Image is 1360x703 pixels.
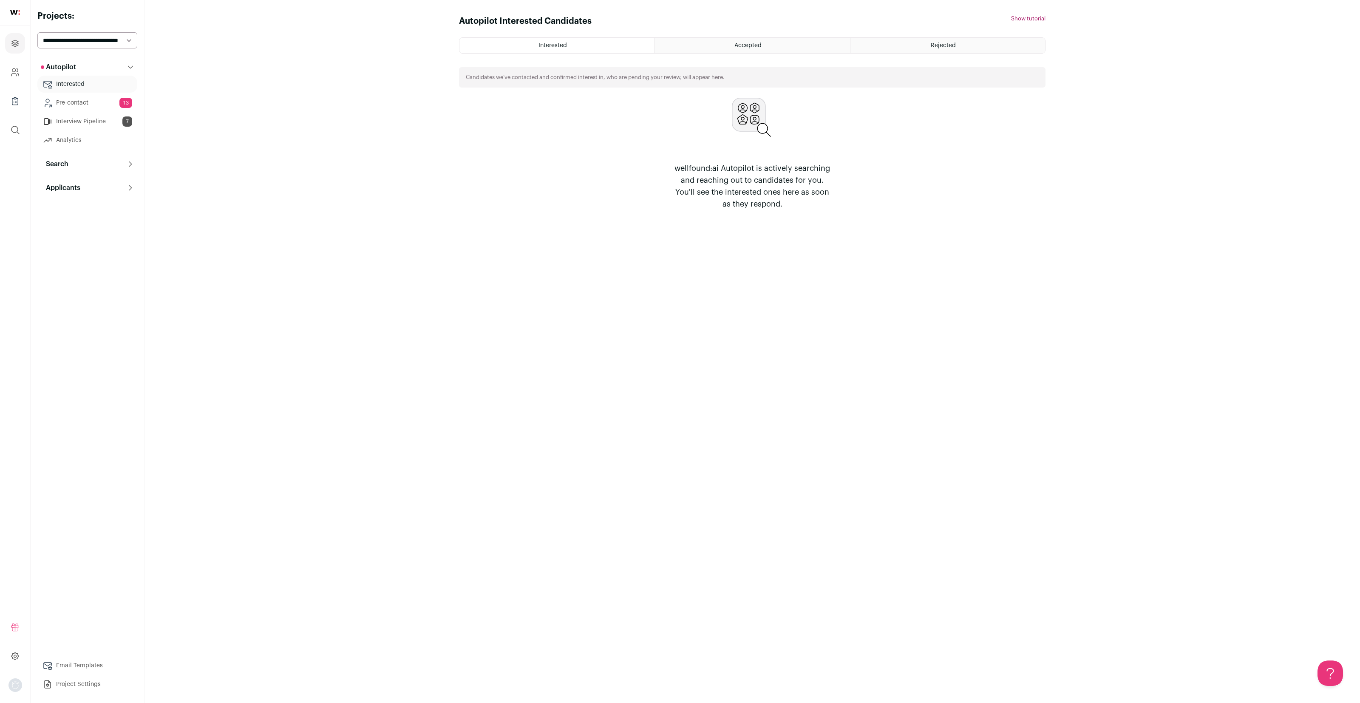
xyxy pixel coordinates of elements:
[37,132,137,149] a: Analytics
[671,162,834,210] p: wellfound:ai Autopilot is actively searching and reaching out to candidates for you. You'll see t...
[37,10,137,22] h2: Projects:
[5,91,25,111] a: Company Lists
[10,10,20,15] img: wellfound-shorthand-0d5821cbd27db2630d0214b213865d53afaa358527fdda9d0ea32b1df1b89c2c.svg
[931,43,956,48] span: Rejected
[122,116,132,127] span: 7
[5,62,25,82] a: Company and ATS Settings
[37,113,137,130] a: Interview Pipeline7
[37,179,137,196] button: Applicants
[41,159,68,169] p: Search
[41,183,80,193] p: Applicants
[37,657,137,674] a: Email Templates
[466,74,725,81] p: Candidates we’ve contacted and confirmed interest in, who are pending your review, will appear here.
[119,98,132,108] span: 13
[8,678,22,692] img: nopic.png
[1011,15,1045,22] button: Show tutorial
[37,94,137,111] a: Pre-contact13
[37,76,137,93] a: Interested
[37,676,137,693] a: Project Settings
[538,43,567,48] span: Interested
[5,33,25,54] a: Projects
[734,43,762,48] span: Accepted
[655,38,850,53] a: Accepted
[850,38,1045,53] a: Rejected
[41,62,76,72] p: Autopilot
[1317,660,1343,686] iframe: Toggle Customer Support
[37,59,137,76] button: Autopilot
[37,156,137,173] button: Search
[8,678,22,692] button: Open dropdown
[459,15,592,27] h1: Autopilot Interested Candidates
